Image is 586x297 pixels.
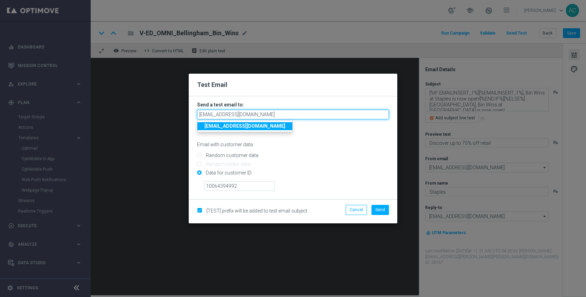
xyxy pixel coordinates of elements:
[197,141,389,148] p: Email with customer data
[375,207,385,212] span: Send
[204,181,275,191] input: Enter ID
[197,102,389,108] h3: Send a test email to:
[197,122,292,130] a: [EMAIL_ADDRESS][DOMAIN_NAME]
[206,208,307,214] span: [TEST] prefix will be added to test email subject
[204,152,258,158] label: Random customer data
[197,81,389,89] h2: Test Email
[371,205,389,215] button: Send
[197,121,389,127] p: Separate multiple addresses with commas
[204,123,285,129] strong: [EMAIL_ADDRESS][DOMAIN_NAME]
[346,205,367,215] button: Cancel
